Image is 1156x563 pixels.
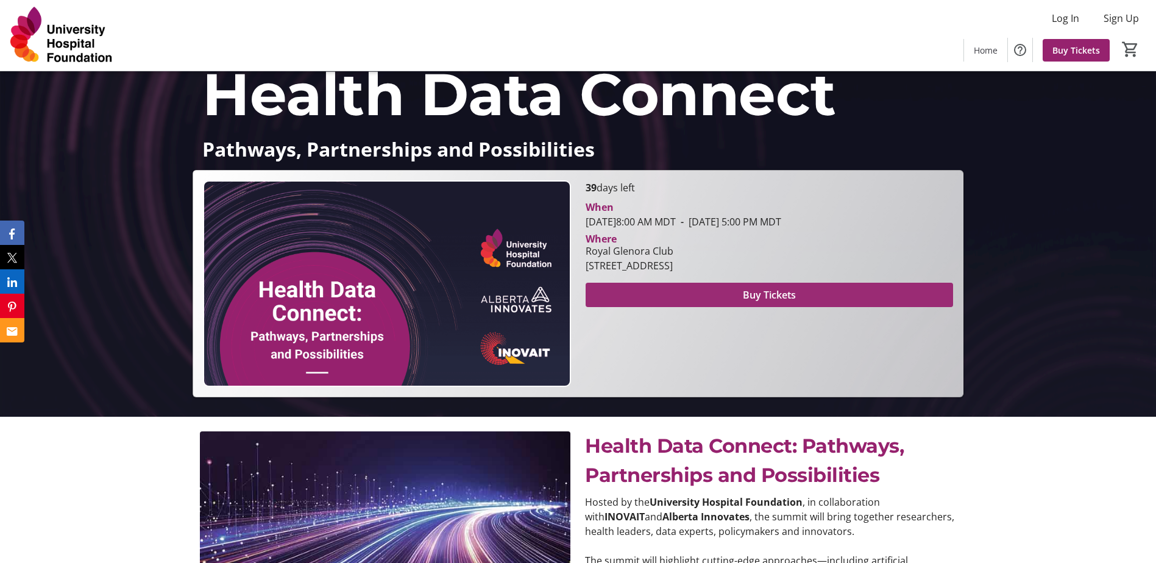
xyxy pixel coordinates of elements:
span: [DATE] 8:00 AM MDT [586,215,676,228]
span: Buy Tickets [743,288,796,302]
span: 39 [586,181,597,194]
p: Hosted by the , in collaboration with and , the summit will bring together researchers, health le... [585,495,956,539]
img: Campaign CTA Media Photo [203,180,570,387]
button: Cart [1119,38,1141,60]
button: Sign Up [1094,9,1149,28]
span: Log In [1052,11,1079,26]
p: days left [586,180,953,195]
strong: Alberta Innovates [662,510,750,523]
span: Home [974,44,998,57]
img: University Hospital Foundation's Logo [7,5,116,66]
button: Buy Tickets [586,283,953,307]
span: Health Data Connect: Pathways, Partnerships and Possibilities [585,434,904,487]
a: Buy Tickets [1043,39,1110,62]
strong: INOVAIT [605,510,645,523]
div: [STREET_ADDRESS] [586,258,673,273]
span: Sign Up [1104,11,1139,26]
div: Royal Glenora Club [586,244,673,258]
span: Health Data Connect [202,58,836,130]
span: [DATE] 5:00 PM MDT [676,215,781,228]
button: Log In [1042,9,1089,28]
span: Buy Tickets [1052,44,1100,57]
p: Pathways, Partnerships and Possibilities [202,138,954,160]
strong: University Hospital Foundation [650,495,803,509]
a: Home [964,39,1007,62]
div: Where [586,234,617,244]
span: - [676,215,689,228]
button: Help [1008,38,1032,62]
div: When [586,200,614,214]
